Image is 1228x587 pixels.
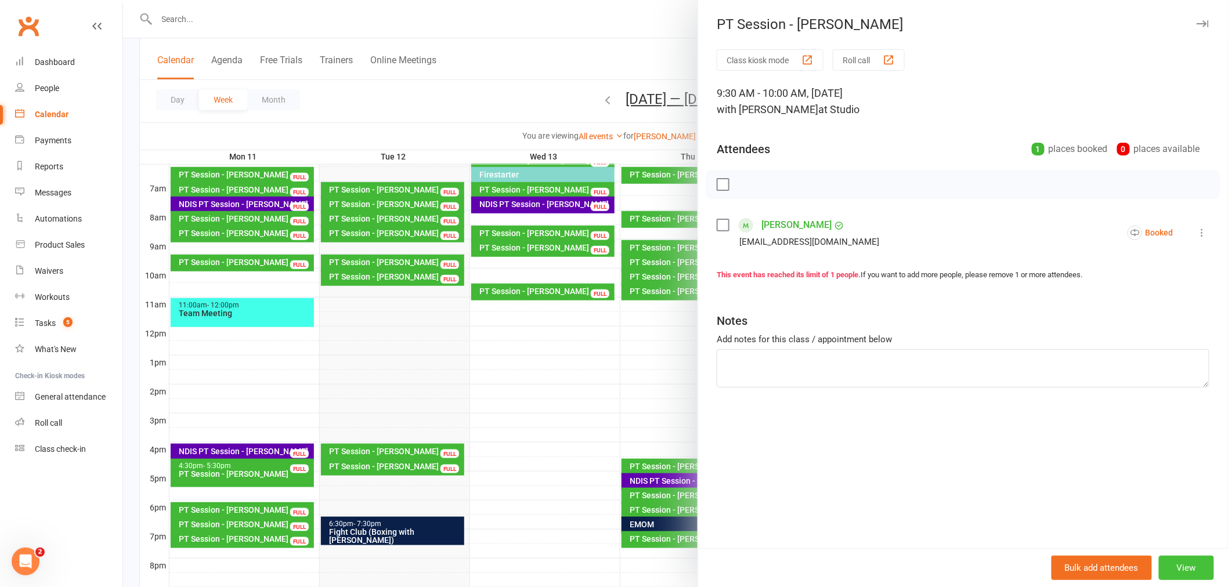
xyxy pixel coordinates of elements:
a: Product Sales [15,232,122,258]
div: Add notes for this class / appointment below [717,332,1209,346]
span: from Clubworx [114,86,169,95]
div: PT Session - [PERSON_NAME] [698,16,1228,32]
div: places available [1117,141,1200,157]
div: Tasks [35,318,56,328]
a: Roll call [15,410,122,436]
div: Workouts [35,292,70,302]
div: What's New [35,345,77,354]
div: Automations [35,214,82,223]
div: Product Sales [35,240,85,249]
button: Gif picker [37,380,46,389]
div: If you want to add more people, please remove 1 or more attendees. [717,269,1209,281]
div: Notes [717,313,747,329]
a: Automations [15,206,122,232]
img: Profile image for Emily [33,6,52,25]
button: Upload attachment [55,380,64,389]
div: Waivers [35,266,63,276]
span: [PERSON_NAME] [52,86,114,95]
button: Bulk add attendees [1052,556,1152,580]
a: Waivers [15,258,122,284]
div: Messages [35,188,71,197]
button: go back [8,5,30,27]
span: 5 [63,317,73,327]
div: 9:30 AM - 10:00 AM, [DATE] [717,85,1209,118]
button: View [1159,556,1214,580]
textarea: Message… [10,356,222,375]
div: Dashboard [35,57,75,67]
div: Attendees [717,141,770,157]
div: [EMAIL_ADDRESS][DOMAIN_NAME] [739,234,879,249]
span: at Studio [818,103,859,115]
div: Calendar [35,110,68,119]
a: General attendance kiosk mode [15,384,122,410]
a: Dashboard [15,49,122,75]
a: Clubworx [14,12,43,41]
a: Class kiosk mode [15,436,122,462]
button: Emoji picker [18,380,27,389]
div: Roll call [35,418,62,427]
span: with [PERSON_NAME] [717,103,818,115]
div: General attendance [35,392,106,401]
h1: [PERSON_NAME] [56,6,132,15]
a: Reports [15,154,122,180]
a: Payments [15,128,122,154]
div: 0 [1117,143,1130,155]
button: Home [203,5,225,27]
a: Tasks 5 [15,310,122,336]
div: Emily says… [9,67,223,186]
button: Roll call [833,49,905,71]
div: 1 [1032,143,1045,155]
button: Class kiosk mode [717,49,824,71]
a: People [15,75,122,102]
a: [PERSON_NAME] [761,216,832,234]
p: Active [DATE] [56,15,107,26]
a: Messages [15,180,122,206]
a: Workouts [15,284,122,310]
img: Profile image for Emily [24,81,42,100]
div: Reports [35,162,63,171]
div: Booked [1128,226,1173,240]
a: What's New [15,336,122,363]
div: places booked [1032,141,1108,157]
button: Send a message… [199,375,218,394]
span: 2 [35,548,45,557]
div: Profile image for Emily[PERSON_NAME]from Clubworx [9,67,223,172]
div: Payments [35,136,71,145]
div: People [35,84,59,93]
a: Calendar [15,102,122,128]
iframe: Intercom live chat [12,548,39,575]
div: Class check-in [35,444,86,454]
strong: This event has reached its limit of 1 people. [717,270,861,279]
